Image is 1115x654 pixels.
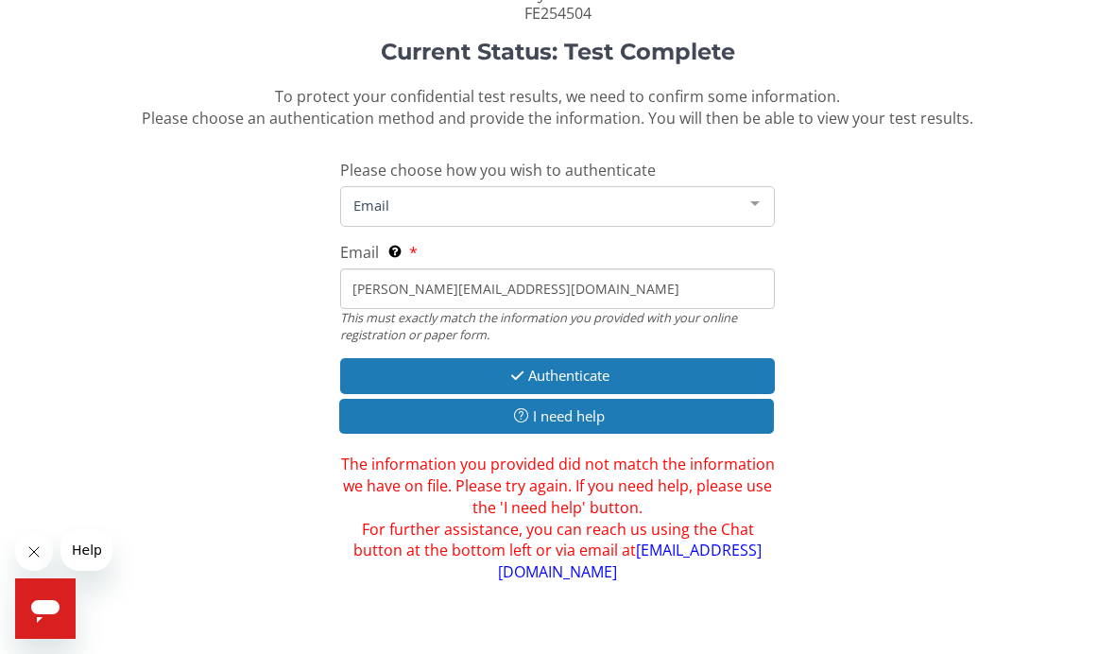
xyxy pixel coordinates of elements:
button: Authenticate [340,358,775,393]
iframe: Button to launch messaging window [15,578,76,639]
iframe: Close message [15,533,53,571]
iframe: Message from company [60,529,112,571]
span: To protect your confidential test results, we need to confirm some information. Please choose an ... [142,86,973,129]
span: The information you provided did not match the information we have on file. Please try again. If ... [340,454,775,583]
button: I need help [339,399,774,434]
div: This must exactly match the information you provided with your online registration or paper form. [340,309,775,344]
span: FE254504 [524,3,592,24]
span: Email [349,195,736,215]
a: [EMAIL_ADDRESS][DOMAIN_NAME] [498,540,762,582]
span: Please choose how you wish to authenticate [340,160,656,181]
span: Email [340,242,379,263]
strong: Current Status: Test Complete [381,38,735,65]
